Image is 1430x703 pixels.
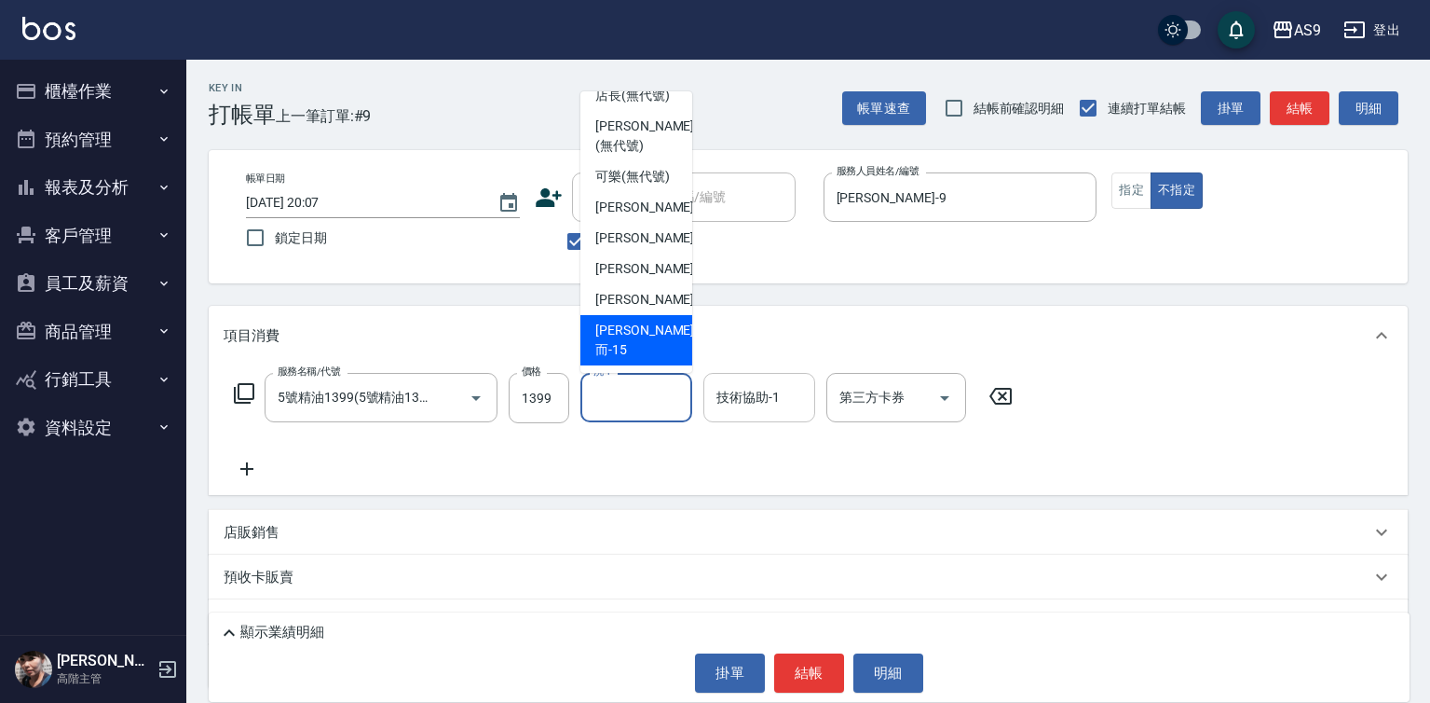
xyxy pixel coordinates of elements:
[7,116,179,164] button: 預約管理
[1151,172,1203,209] button: 不指定
[7,163,179,212] button: 報表及分析
[246,187,479,218] input: YYYY/MM/DD hh:mm
[22,17,75,40] img: Logo
[224,326,279,346] p: 項目消費
[57,670,152,687] p: 高階主管
[1108,99,1186,118] span: 連續打單結帳
[275,228,327,248] span: 鎖定日期
[1111,172,1151,209] button: 指定
[595,86,670,105] span: 店長 (無代號)
[595,228,705,248] span: [PERSON_NAME] -7
[278,365,340,379] label: 服務名稱/代號
[842,91,926,126] button: 帳單速查
[595,259,705,279] span: [PERSON_NAME] -9
[1339,91,1398,126] button: 明細
[209,600,1408,644] div: 其他付款方式
[209,555,1408,600] div: 預收卡販賣
[246,172,285,186] label: 帳單日期
[486,181,531,226] button: Choose date, selected date is 2025-08-11
[1218,11,1255,48] button: save
[595,321,694,360] span: [PERSON_NAME]而 -15
[595,117,694,156] span: [PERSON_NAME] (無代號)
[7,212,179,260] button: 客戶管理
[209,306,1408,365] div: 項目消費
[276,104,372,128] span: 上一筆訂單:#9
[7,259,179,308] button: 員工及薪資
[7,308,179,356] button: 商品管理
[7,404,179,452] button: 資料設定
[209,102,276,128] h3: 打帳單
[224,523,279,543] p: 店販銷售
[930,383,960,413] button: Open
[7,355,179,404] button: 行銷工具
[224,568,293,587] p: 預收卡販賣
[1270,91,1329,126] button: 結帳
[1336,13,1408,48] button: 登出
[974,99,1065,118] span: 結帳前確認明細
[695,654,765,693] button: 掛單
[209,510,1408,555] div: 店販銷售
[1201,91,1260,126] button: 掛單
[240,623,324,642] p: 顯示業績明細
[209,82,276,94] h2: Key In
[837,164,919,178] label: 服務人員姓名/編號
[461,383,491,413] button: Open
[595,290,713,310] span: [PERSON_NAME] -13
[595,167,670,186] span: 可樂 (無代號)
[853,654,923,693] button: 明細
[1264,11,1328,49] button: AS9
[1294,19,1321,42] div: AS9
[7,67,179,116] button: 櫃檯作業
[57,652,152,670] h5: [PERSON_NAME]
[522,365,541,379] label: 價格
[595,198,705,217] span: [PERSON_NAME] -2
[15,651,52,688] img: Person
[774,654,844,693] button: 結帳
